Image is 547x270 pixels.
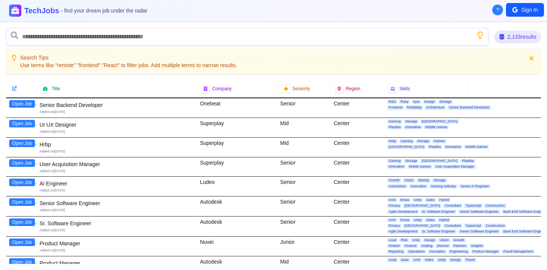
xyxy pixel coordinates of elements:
span: Fintech [387,244,402,248]
span: Consultant [443,224,462,228]
span: Automation [387,184,408,188]
span: Gaming [387,119,402,124]
span: Seniority [292,86,310,92]
button: Sign In [506,3,544,17]
div: Onebeat [197,98,277,118]
button: Open Job [9,140,35,147]
span: Sr. Software Engineer [421,229,457,234]
p: Search Tips: [20,54,237,61]
span: Storage [404,159,419,163]
span: Agile Development [387,210,419,214]
span: Consultant [443,204,462,208]
span: Region [346,86,360,92]
span: Storage [416,139,431,143]
span: User Acquisition Manager [434,165,476,169]
div: Senior Backend Developer [40,101,194,109]
div: Superplay [197,138,277,157]
button: Open Job [9,198,35,206]
span: English [402,264,416,268]
div: Autodesk [197,217,277,236]
div: Ludeo [197,177,277,196]
span: Gaming [399,139,414,143]
span: [GEOGRAPHIC_DATA] [387,145,426,149]
span: Privacy [387,224,402,228]
div: Center [330,98,384,118]
span: Unity [412,218,423,222]
button: Show search tips [476,31,484,39]
span: Product Manager [471,250,500,254]
span: Fraud Management [502,250,535,254]
span: Playtika [427,145,443,149]
button: Open Job [9,218,35,226]
span: Unity [411,238,422,242]
span: R&D [387,100,397,104]
span: Gaming Industry [429,184,457,188]
span: - find your dream job under the radar [61,8,147,14]
div: UI UX Designer [40,121,194,129]
div: Added on [DATE] [40,110,194,115]
span: Scaling [420,244,434,248]
p: Use terms like "remote" "frontend" "React" to filter jobs. Add multiple terms to narrow results. [20,61,237,69]
span: Design [423,100,436,104]
span: Senior Software Engineer [458,210,500,214]
div: Center [330,138,384,157]
span: Travel [464,258,476,262]
div: Product Manager [40,259,194,267]
span: Mobile Games [424,125,449,129]
div: Superplay [197,157,277,177]
div: Senior [277,98,331,118]
span: [GEOGRAPHIC_DATA] [420,159,459,163]
span: Mobile [387,264,400,268]
span: Design [449,258,462,262]
span: Apis [411,100,421,104]
span: Hrbp [387,139,398,143]
div: Mid [277,118,331,137]
div: Added on [DATE] [40,208,194,213]
span: Risk [399,238,409,242]
div: Senior [277,217,331,236]
div: Added on [DATE] [40,169,194,174]
span: Analytical [438,264,455,268]
span: Construction [484,224,506,228]
span: Storage [404,119,419,124]
span: Lead [387,238,398,242]
span: Gaming [387,159,402,163]
div: User Acquisition Manager [40,160,194,168]
span: Innovative [417,264,436,268]
span: Innovative [404,125,422,129]
span: Reliability [405,105,423,110]
span: Emea [399,218,411,222]
div: Senior [277,196,331,216]
div: Senior Software Engineer [40,199,194,207]
div: Junior [277,237,331,256]
span: Growth [452,238,466,242]
span: Saas [399,258,410,262]
span: Frontend [387,105,404,110]
h1: TechJobs [24,5,147,16]
div: Added on [DATE] [40,129,194,134]
div: Center [330,196,384,216]
div: Center [330,157,384,177]
div: Added on [DATE] [40,149,194,154]
div: Autodesk [197,196,277,216]
span: [GEOGRAPHIC_DATA] [403,204,442,208]
span: Reporting [387,250,405,254]
span: ? [496,6,500,14]
span: [GEOGRAPHIC_DATA] [403,224,442,228]
span: Insights [470,244,484,248]
div: AI Engineer [40,180,194,187]
button: Open Job [9,179,35,186]
span: Lead [387,258,398,262]
span: Arch [412,258,422,262]
span: Innovation [409,184,428,188]
div: Senior [277,177,331,196]
span: Unity [436,258,447,262]
span: Construction [501,264,523,268]
span: Engineering [478,264,499,268]
span: Hybrid [438,218,451,222]
span: Playtika [387,125,402,129]
span: Engineering [448,250,470,254]
span: Director [435,244,451,248]
span: Agile Development [387,229,419,234]
span: Consultant [457,264,476,268]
